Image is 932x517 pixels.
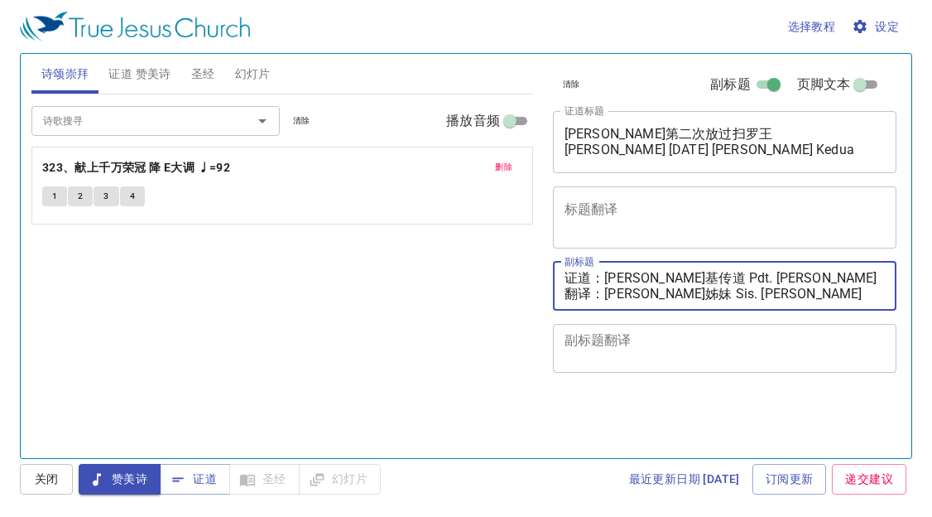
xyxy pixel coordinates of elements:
[766,469,814,490] span: 订阅更新
[79,464,161,495] button: 赞美诗
[33,469,60,490] span: 关闭
[130,189,135,204] span: 4
[855,17,899,37] span: 设定
[446,111,500,131] span: 播放音频
[120,186,145,206] button: 4
[797,75,851,94] span: 页脚文本
[251,109,274,133] button: Open
[845,469,893,490] span: 递交建议
[293,114,310,128] span: 清除
[710,75,750,94] span: 副标题
[553,75,590,94] button: 清除
[191,64,215,85] span: 圣经
[160,464,230,495] button: 证道
[42,157,233,178] button: 323、献上千万荣冠 降 E大调 ♩=92
[92,469,147,490] span: 赞美诗
[52,189,57,204] span: 1
[283,111,320,131] button: 清除
[848,12,906,42] button: 设定
[235,64,271,85] span: 幻灯片
[173,469,217,490] span: 证道
[495,160,512,175] span: 删除
[78,189,83,204] span: 2
[68,186,93,206] button: 2
[629,469,740,490] span: 最近更新日期 [DATE]
[41,64,89,85] span: 诗颂崇拜
[20,12,250,41] img: True Jesus Church
[563,77,580,92] span: 清除
[622,464,747,495] a: 最近更新日期 [DATE]
[781,12,843,42] button: 选择教程
[564,126,886,157] textarea: [PERSON_NAME]第二次放过扫罗王 [PERSON_NAME] [DATE] [PERSON_NAME] Kedua
[485,157,522,177] button: 删除
[564,270,886,302] textarea: 证道：[PERSON_NAME]基传道 Pdt. [PERSON_NAME] 翻译：[PERSON_NAME]姊妹 Sis. [PERSON_NAME]
[94,186,118,206] button: 3
[42,157,230,178] b: 323、献上千万荣冠 降 E大调 ♩=92
[42,186,67,206] button: 1
[20,464,73,495] button: 关闭
[108,64,171,85] span: 证道 赞美诗
[788,17,836,37] span: 选择教程
[752,464,827,495] a: 订阅更新
[103,189,108,204] span: 3
[832,464,906,495] a: 递交建议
